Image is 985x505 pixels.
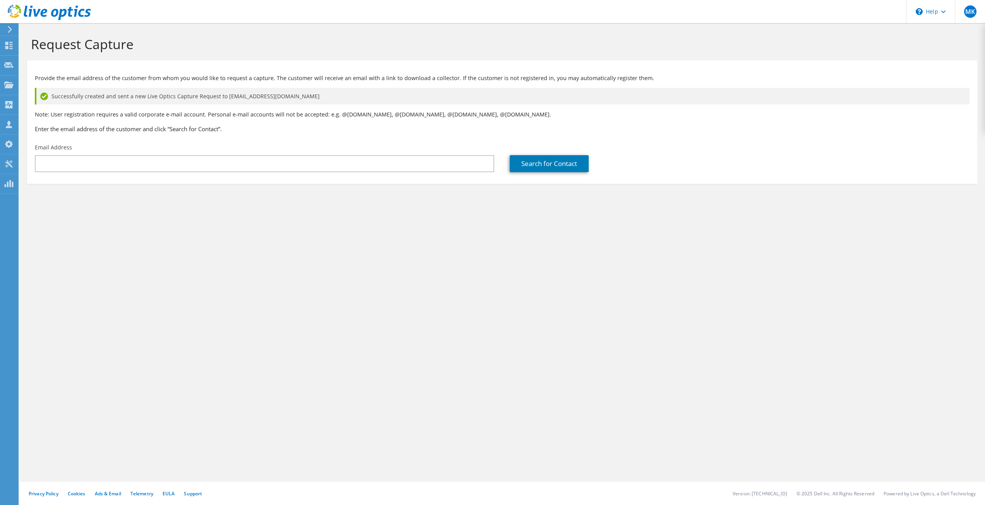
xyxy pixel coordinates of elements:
[184,490,202,497] a: Support
[916,8,923,15] svg: \n
[51,92,320,101] span: Successfully created and sent a new Live Optics Capture Request to [EMAIL_ADDRESS][DOMAIN_NAME]
[964,5,976,18] span: MK
[29,490,58,497] a: Privacy Policy
[35,110,970,119] p: Note: User registration requires a valid corporate e-mail account. Personal e-mail accounts will ...
[35,74,970,82] p: Provide the email address of the customer from whom you would like to request a capture. The cust...
[35,125,970,133] h3: Enter the email address of the customer and click “Search for Contact”.
[31,36,970,52] h1: Request Capture
[163,490,175,497] a: EULA
[35,144,72,151] label: Email Address
[95,490,121,497] a: Ads & Email
[510,155,589,172] a: Search for Contact
[884,490,976,497] li: Powered by Live Optics, a Dell Technology
[733,490,787,497] li: Version: [TECHNICAL_ID]
[130,490,153,497] a: Telemetry
[68,490,86,497] a: Cookies
[797,490,874,497] li: © 2025 Dell Inc. All Rights Reserved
